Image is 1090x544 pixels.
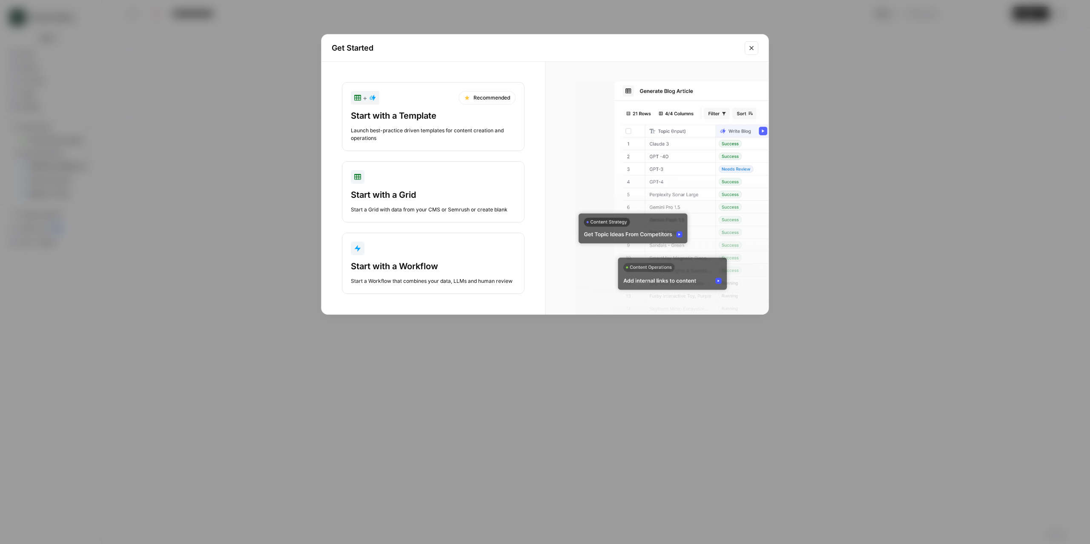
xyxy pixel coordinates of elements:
div: Start with a Workflow [351,260,516,272]
button: +RecommendedStart with a TemplateLaunch best-practice driven templates for content creation and o... [342,82,525,151]
button: Start with a GridStart a Grid with data from your CMS or Semrush or create blank [342,161,525,222]
button: Start with a WorkflowStart a Workflow that combines your data, LLMs and human review [342,233,525,294]
div: Start with a Grid [351,189,516,201]
div: Start a Workflow that combines your data, LLMs and human review [351,277,516,285]
button: Close modal [745,41,758,55]
div: Start with a Template [351,110,516,122]
div: Recommended [459,91,516,105]
div: Start a Grid with data from your CMS or Semrush or create blank [351,206,516,214]
h2: Get Started [332,42,740,54]
div: + [354,93,376,103]
div: Launch best-practice driven templates for content creation and operations [351,127,516,142]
